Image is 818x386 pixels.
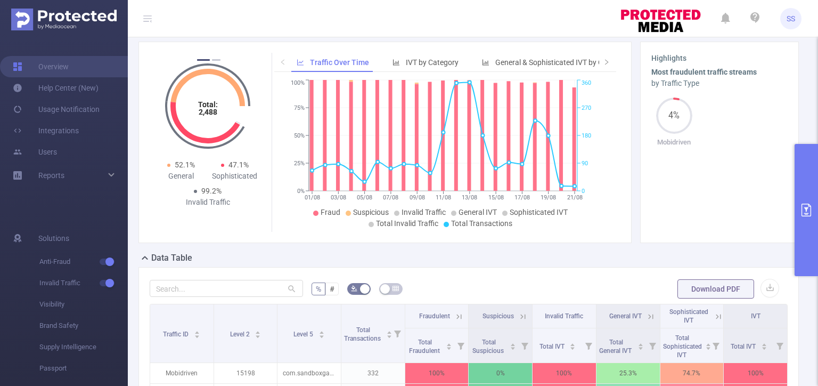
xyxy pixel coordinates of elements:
p: 25.3% [596,363,660,383]
span: SS [787,8,795,29]
i: icon: caret-down [194,334,200,337]
p: 332 [341,363,405,383]
p: Mobidriven [651,137,697,148]
span: Level 5 [293,331,315,338]
span: Traffic Over Time [310,58,369,67]
span: Visibility [39,294,128,315]
i: icon: caret-up [319,329,325,333]
tspan: 11/08 [436,194,451,201]
tspan: Total: [198,100,218,109]
i: icon: bar-chart [392,59,400,66]
div: Sophisticated [208,171,261,182]
i: Filter menu [453,328,468,363]
a: Usage Notification [13,99,100,120]
tspan: 270 [582,104,591,111]
span: Suspicious [482,312,514,320]
i: icon: table [392,285,399,292]
i: icon: caret-down [637,345,643,349]
i: Filter menu [390,304,405,363]
i: icon: caret-up [446,342,452,345]
img: Protected Media [11,9,117,30]
span: Passport [39,358,128,379]
span: Solutions [38,228,69,249]
button: 1 [197,59,210,61]
tspan: 0% [297,188,305,195]
i: icon: caret-up [386,329,392,333]
span: General IVT [459,208,497,216]
span: Level 2 [230,331,251,338]
i: Filter menu [708,328,723,363]
b: Most fraudulent traffic streams [651,68,757,76]
span: General IVT [609,312,642,320]
tspan: 19/08 [541,194,556,201]
button: 2 [212,59,220,61]
tspan: 0 [582,188,585,195]
span: Reports [38,171,64,180]
span: Total Suspicious [472,339,505,355]
tspan: 01/08 [305,194,320,201]
i: icon: caret-up [570,342,576,345]
div: Sort [637,342,644,348]
i: icon: caret-down [255,334,261,337]
tspan: 05/08 [357,194,372,201]
span: Total IVT [731,343,757,350]
span: Fraudulent [419,312,450,320]
i: icon: caret-up [637,342,643,345]
i: icon: caret-down [706,345,711,349]
i: icon: caret-down [761,345,767,349]
input: Search... [150,280,303,297]
i: icon: caret-down [386,334,392,337]
i: Filter menu [772,328,787,363]
i: icon: bar-chart [482,59,489,66]
p: Mobidriven [150,363,214,383]
p: com.sandboxgames.unblocktheball [277,363,341,383]
span: 52.1% [175,160,195,169]
tspan: 25% [294,160,305,167]
div: Sort [318,329,325,336]
a: Overview [13,56,69,77]
span: Total General IVT [599,339,633,355]
h3: Highlights [651,53,788,64]
span: Supply Intelligence [39,336,128,358]
i: Filter menu [581,328,596,363]
p: 74.7% [660,363,724,383]
div: Sort [194,329,200,336]
i: icon: left [280,59,286,65]
i: icon: caret-down [510,345,516,349]
tspan: 21/08 [567,194,583,201]
tspan: 100% [291,80,305,87]
a: Help Center (New) [13,77,99,99]
span: Fraud [321,208,340,216]
a: Users [13,141,57,163]
span: Invalid Traffic [402,208,446,216]
span: IVT by Category [406,58,459,67]
i: Filter menu [517,328,532,363]
div: Sort [569,342,576,348]
a: Integrations [13,120,79,141]
tspan: 13/08 [462,194,477,201]
div: Sort [446,342,452,348]
span: Sophisticated IVT [669,308,708,324]
button: Download PDF [677,279,754,299]
tspan: 50% [294,132,305,139]
i: icon: right [603,59,610,65]
span: Anti-Fraud [39,251,128,272]
i: icon: caret-down [446,345,452,349]
span: Total Transactions [451,219,512,228]
p: 100% [533,363,596,383]
span: Total Invalid Traffic [376,219,438,228]
div: Sort [761,342,767,348]
span: 99.2% [201,187,222,195]
i: icon: bg-colors [351,285,357,292]
tspan: 90 [582,160,588,167]
div: Sort [386,329,392,336]
span: 47.1% [228,160,249,169]
i: icon: caret-up [255,329,261,333]
div: Sort [705,342,711,348]
span: Suspicious [353,208,389,216]
span: Invalid Traffic [545,312,583,320]
tspan: 15/08 [488,194,504,201]
i: icon: caret-up [510,342,516,345]
i: icon: caret-up [761,342,767,345]
span: 4% [656,111,692,120]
